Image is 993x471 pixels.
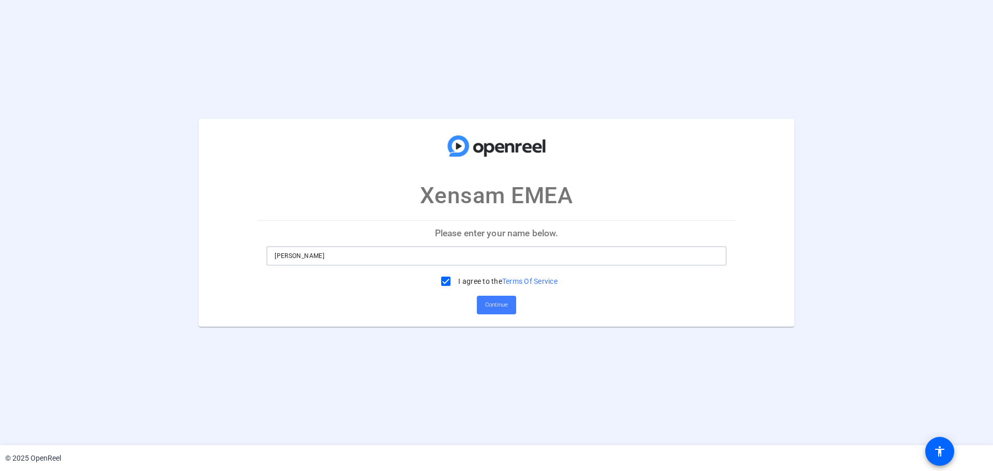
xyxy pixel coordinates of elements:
input: Enter your name [275,250,718,262]
mat-icon: accessibility [934,445,946,458]
button: Continue [477,296,516,314]
p: Please enter your name below. [258,221,735,246]
span: Continue [485,297,508,313]
label: I agree to the [456,276,558,286]
a: Terms Of Service [502,277,558,285]
div: © 2025 OpenReel [5,453,61,464]
img: company-logo [445,129,548,163]
p: Xensam EMEA [420,178,573,212]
